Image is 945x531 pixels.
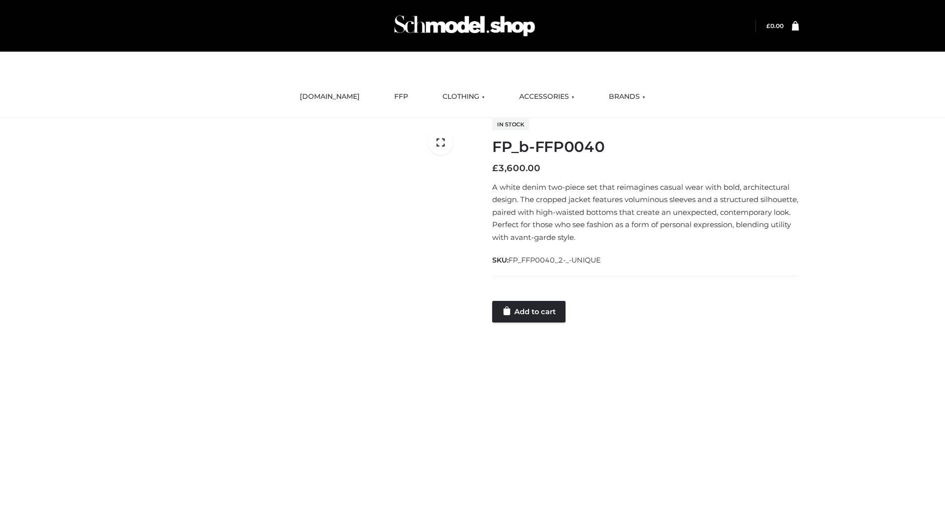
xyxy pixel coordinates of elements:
img: Schmodel Admin 964 [391,6,538,45]
span: £ [492,163,498,174]
a: CLOTHING [435,86,492,108]
p: A white denim two-piece set that reimagines casual wear with bold, architectural design. The crop... [492,181,799,244]
a: £0.00 [766,22,784,29]
a: Add to cart [492,301,566,323]
a: [DOMAIN_NAME] [292,86,367,108]
bdi: 3,600.00 [492,163,540,174]
span: SKU: [492,254,602,266]
span: £ [766,22,770,29]
a: BRANDS [601,86,653,108]
h1: FP_b-FFP0040 [492,138,799,156]
bdi: 0.00 [766,22,784,29]
span: FP_FFP0040_2-_-UNIQUE [508,256,601,265]
a: FFP [387,86,415,108]
span: In stock [492,118,529,130]
a: ACCESSORIES [512,86,582,108]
